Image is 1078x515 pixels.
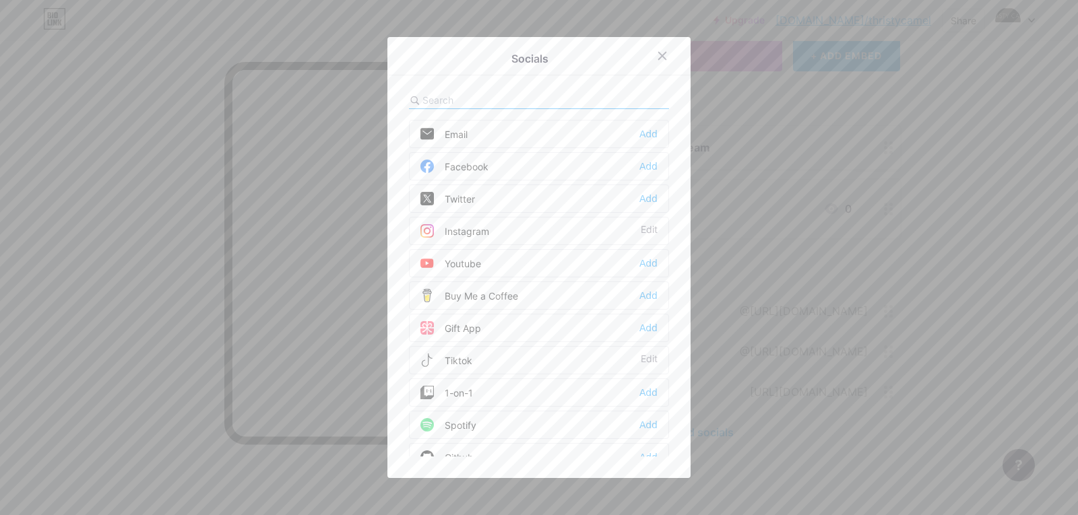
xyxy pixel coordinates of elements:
[639,256,658,270] div: Add
[420,321,481,335] div: Gift App
[420,256,481,270] div: Youtube
[420,386,473,399] div: 1-on-1
[422,93,571,107] input: Search
[639,127,658,141] div: Add
[420,289,518,302] div: Buy Me a Coffee
[641,353,658,367] div: Edit
[639,418,658,432] div: Add
[639,289,658,302] div: Add
[639,386,658,399] div: Add
[420,192,475,205] div: Twitter
[641,224,658,238] div: Edit
[639,321,658,335] div: Add
[639,160,658,173] div: Add
[420,224,489,238] div: Instagram
[420,418,476,432] div: Spotify
[420,160,488,173] div: Facebook
[420,450,474,464] div: Github
[420,353,472,367] div: Tiktok
[639,192,658,205] div: Add
[420,127,468,141] div: Email
[639,450,658,464] div: Add
[511,50,548,67] div: Socials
